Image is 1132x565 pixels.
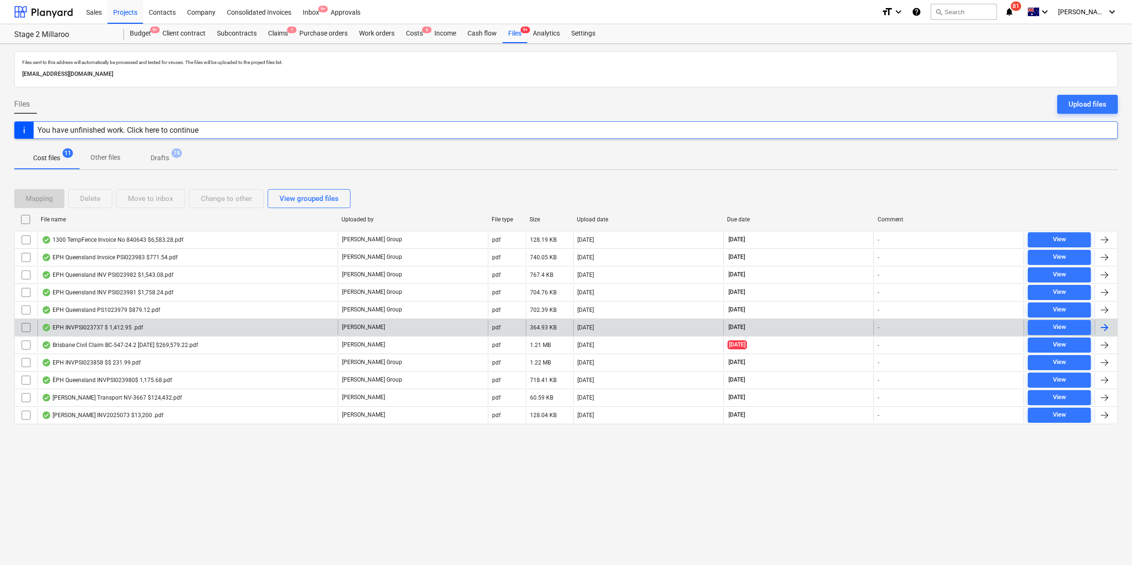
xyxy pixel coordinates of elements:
[530,359,551,366] div: 1.22 MB
[527,24,566,43] a: Analytics
[1053,269,1066,280] div: View
[728,323,746,331] span: [DATE]
[422,27,431,33] span: 6
[342,271,402,279] p: [PERSON_NAME] Group
[342,236,402,244] p: [PERSON_NAME] Group
[577,324,594,331] div: [DATE]
[728,376,746,384] span: [DATE]
[492,377,501,383] div: pdf
[294,24,353,43] a: Purchase orders
[124,24,157,43] div: Budget
[728,340,747,349] span: [DATE]
[1028,337,1091,353] button: View
[1053,234,1066,245] div: View
[1057,95,1118,114] button: Upload files
[42,271,173,279] div: EPH Queensland INV PSI023982 $1,543.08.pdf
[157,24,211,43] a: Client contract
[22,59,1110,65] p: Files sent to this address will automatically be processed and tested for viruses. The files will...
[342,411,385,419] p: [PERSON_NAME]
[878,377,879,383] div: -
[42,306,51,314] div: OCR finished
[492,254,501,261] div: pdf
[530,377,557,383] div: 718.41 KB
[878,342,879,348] div: -
[492,359,501,366] div: pdf
[37,126,198,135] div: You have unfinished work. Click here to continue
[400,24,429,43] a: Costs6
[1028,390,1091,405] button: View
[1028,250,1091,265] button: View
[1011,1,1021,11] span: 81
[1028,373,1091,388] button: View
[14,30,113,40] div: Stage 2 Millaroo
[42,236,51,244] div: OCR finished
[728,306,746,314] span: [DATE]
[530,412,557,419] div: 128.04 KB
[728,288,746,296] span: [DATE]
[1053,357,1066,368] div: View
[1028,355,1091,370] button: View
[1005,6,1014,18] i: notifications
[342,358,402,366] p: [PERSON_NAME] Group
[878,216,1020,223] div: Comment
[42,394,51,401] div: OCR finished
[342,323,385,331] p: [PERSON_NAME]
[1028,267,1091,282] button: View
[935,8,943,16] span: search
[262,24,294,43] a: Claims1
[728,358,746,366] span: [DATE]
[1053,339,1066,350] div: View
[1028,408,1091,423] button: View
[171,148,182,158] span: 74
[342,253,402,261] p: [PERSON_NAME] Group
[577,359,594,366] div: [DATE]
[1039,6,1051,18] i: keyboard_arrow_down
[577,237,594,243] div: [DATE]
[931,4,997,20] button: Search
[151,153,169,163] p: Drafts
[211,24,262,43] a: Subcontracts
[42,341,51,349] div: OCR finished
[42,411,51,419] div: OCR finished
[530,307,557,313] div: 702.39 KB
[42,324,143,331] div: EPH INVPSI023737 $ 1,412.95 .pdf
[42,236,183,244] div: 1300 TempFence Invoice No 840643 $6,583.28.pdf
[42,306,160,314] div: EPH Queensland PS1023979 $879.12.pdf
[342,341,385,349] p: [PERSON_NAME]
[1028,320,1091,335] button: View
[42,359,141,366] div: EPH INVPSI023858 $$ 231.99.pdf
[492,324,501,331] div: pdf
[893,6,904,18] i: keyboard_arrow_down
[33,153,60,163] p: Cost files
[400,24,429,43] div: Costs
[341,216,484,223] div: Uploaded by
[42,394,182,401] div: [PERSON_NAME] Transport NV-3667 $124,432.pdf
[124,24,157,43] a: Budget9+
[342,288,402,296] p: [PERSON_NAME] Group
[878,412,879,419] div: -
[462,24,503,43] a: Cash flow
[279,192,339,205] div: View grouped files
[42,271,51,279] div: OCR finished
[42,341,198,349] div: Brisbane Civil Claim BC-547-24.2 [DATE] $269,579.22.pdf
[42,254,178,261] div: EPH Queensland Invoice PSI023983 $771.54.pdf
[42,289,173,296] div: EPH Queensland INV PSI023981 $1,758.24.pdf
[577,307,594,313] div: [DATE]
[492,289,501,296] div: pdf
[1053,374,1066,385] div: View
[287,27,296,33] span: 1
[577,394,594,401] div: [DATE]
[1053,322,1066,333] div: View
[530,272,553,278] div: 767.4 KB
[728,236,746,244] span: [DATE]
[566,24,601,43] a: Settings
[492,342,501,348] div: pdf
[503,24,527,43] div: Files
[429,24,462,43] a: Income
[42,411,163,419] div: [PERSON_NAME] INV2025073 $13,200 .pdf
